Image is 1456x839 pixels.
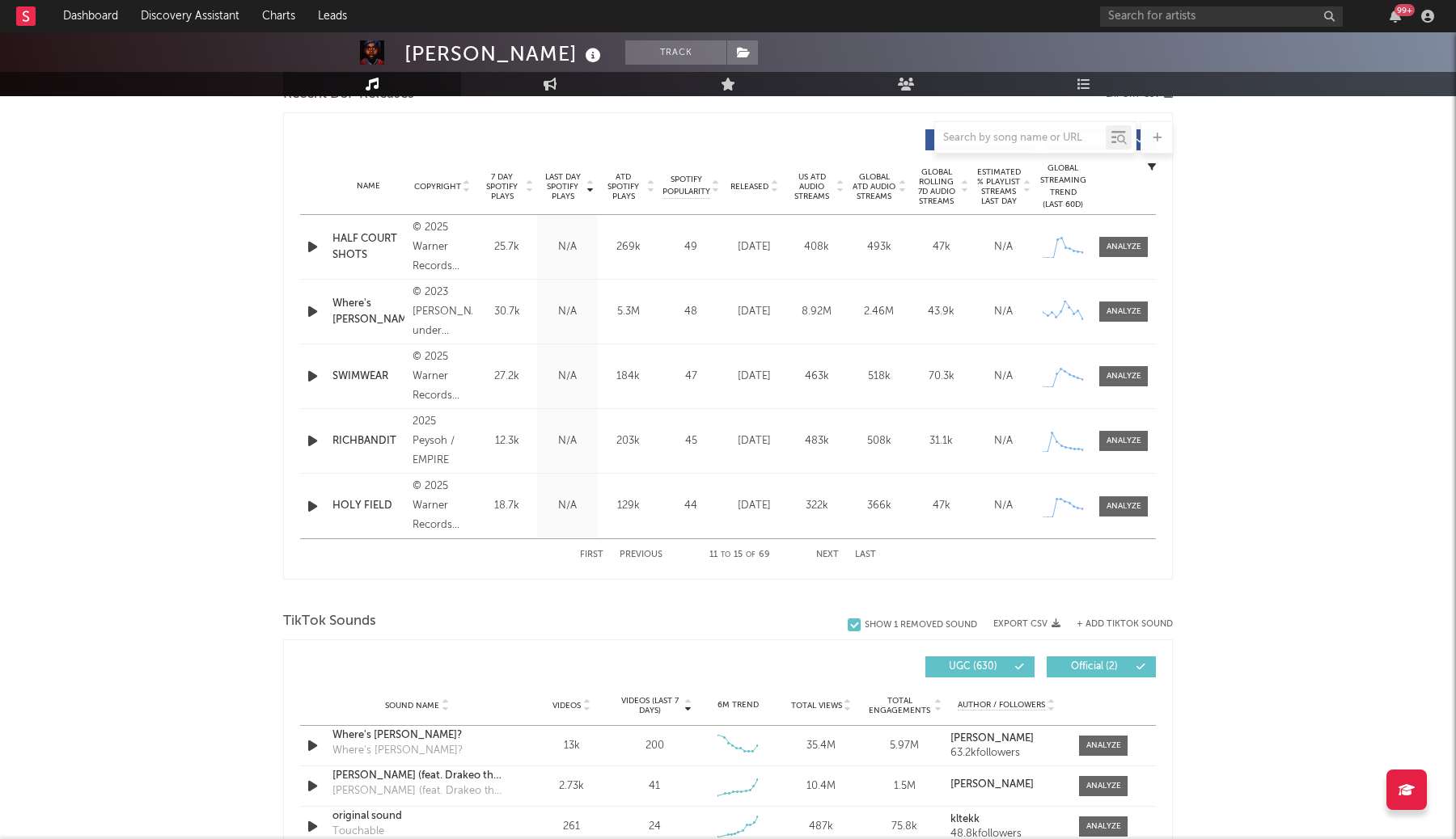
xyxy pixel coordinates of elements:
[552,701,581,710] span: Videos
[976,369,1031,385] div: N/A
[602,172,645,201] span: ATD Spotify Plays
[404,40,605,67] div: [PERSON_NAME]
[602,498,654,514] div: 129k
[541,239,594,255] div: N/A
[332,768,502,784] div: [PERSON_NAME] (feat. Drakeo the Ruler)
[784,819,859,835] div: 487k
[976,433,1031,449] div: N/A
[602,239,654,255] div: 269k
[413,283,472,341] div: © 2023 [PERSON_NAME] under exclusive license to Warner Records Inc.
[925,656,1035,677] button: UGC(630)
[867,738,942,754] div: 5.97M
[936,662,1010,672] span: UGC ( 630 )
[414,182,461,192] span: Copyright
[541,498,594,514] div: N/A
[976,167,1021,206] span: Estimated % Playlist Streams Last Day
[541,172,584,201] span: Last Day Spotify Plays
[950,779,1034,790] strong: [PERSON_NAME]
[914,167,959,206] span: Global Rolling 7D Audio Streams
[950,733,1063,744] a: [PERSON_NAME]
[950,779,1063,791] a: [PERSON_NAME]
[746,551,756,559] span: of
[480,304,533,320] div: 30.7k
[332,727,502,744] a: Where's [PERSON_NAME]?
[580,550,603,559] button: First
[1390,10,1401,23] button: 99+
[332,231,404,263] a: HALF COURT SHOTS
[852,239,906,255] div: 493k
[935,132,1106,145] input: Search by song name or URL
[852,498,906,514] div: 366k
[534,819,609,835] div: 261
[413,412,472,470] div: 2025 Peysoh / EMPIRE
[721,551,730,559] span: to
[649,819,661,835] div: 24
[1060,620,1173,629] button: + Add TikTok Sound
[976,239,1031,255] div: N/A
[617,696,683,715] span: Videos (last 7 days)
[413,348,472,406] div: © 2025 Warner Records Inc. under exclusive license from [PERSON_NAME]
[332,433,404,449] a: RICHBANDIT
[914,433,968,449] div: 31.1k
[958,700,1045,710] span: Author / Followers
[480,172,523,201] span: 7 Day Spotify Plays
[855,550,876,559] button: Last
[789,369,844,385] div: 463k
[1057,662,1132,672] span: Official ( 2 )
[867,819,942,835] div: 75.8k
[332,498,404,514] a: HOLY FIELD
[730,182,768,192] span: Released
[727,498,781,514] div: [DATE]
[332,369,404,385] a: SWIMWEAR
[541,369,594,385] div: N/A
[950,733,1034,744] strong: [PERSON_NAME]
[784,778,859,795] div: 10.4M
[332,808,502,824] div: original sound
[789,239,844,255] div: 408k
[332,783,502,799] div: [PERSON_NAME] (feat. Drakeo the Ruler)
[852,304,906,320] div: 2.46M
[1395,4,1415,16] div: 99 +
[645,738,664,754] div: 200
[695,546,784,565] div: 11 15 69
[662,239,719,255] div: 49
[789,498,844,514] div: 322k
[1047,656,1156,677] button: Official(2)
[662,433,719,449] div: 45
[662,174,710,198] span: Spotify Popularity
[480,369,533,385] div: 27.2k
[332,296,404,327] div: Where's [PERSON_NAME]?
[914,498,968,514] div: 47k
[950,814,1063,825] a: kltekk
[950,814,980,824] strong: kltekk
[385,701,439,710] span: Sound Name
[727,304,781,320] div: [DATE]
[816,550,839,559] button: Next
[852,172,896,201] span: Global ATD Audio Streams
[789,172,834,201] span: US ATD Audio Streams
[480,239,533,255] div: 25.7k
[602,369,654,385] div: 184k
[283,612,376,631] span: TikTok Sounds
[1100,6,1343,27] input: Search for artists
[914,304,968,320] div: 43.9k
[784,738,859,754] div: 35.4M
[1077,620,1173,629] button: + Add TikTok Sound
[791,701,842,710] span: Total Views
[1039,162,1087,211] div: Global Streaming Trend (Last 60D)
[976,498,1031,514] div: N/A
[413,477,472,535] div: © 2025 Warner Records Inc. under exclusive license from [PERSON_NAME]
[662,304,719,320] div: 48
[789,304,844,320] div: 8.92M
[541,433,594,449] div: N/A
[867,696,933,715] span: Total Engagements
[914,239,968,255] div: 47k
[950,748,1063,759] div: 63.2k followers
[602,304,654,320] div: 5.3M
[662,498,719,514] div: 44
[534,778,609,795] div: 2.73k
[332,180,404,192] div: Name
